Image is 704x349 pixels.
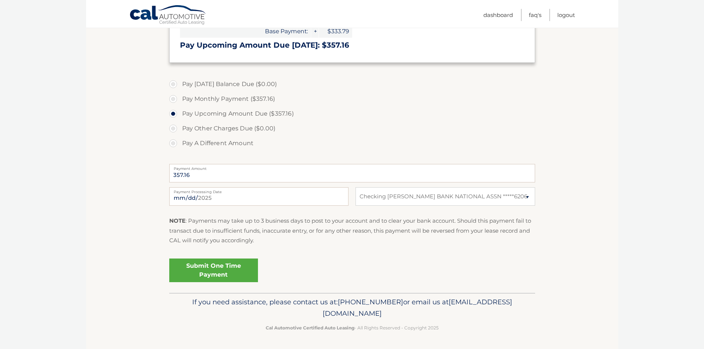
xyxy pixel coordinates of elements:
strong: NOTE [169,217,186,224]
label: Pay Other Charges Due ($0.00) [169,121,535,136]
input: Payment Amount [169,164,535,182]
label: Payment Amount [169,164,535,170]
label: Pay Upcoming Amount Due ($357.16) [169,106,535,121]
h3: Pay Upcoming Amount Due [DATE]: $357.16 [180,41,524,50]
p: - All Rights Reserved - Copyright 2025 [174,324,530,332]
strong: Cal Automotive Certified Auto Leasing [266,325,354,331]
label: Pay [DATE] Balance Due ($0.00) [169,77,535,92]
a: Submit One Time Payment [169,259,258,282]
input: Payment Date [169,187,348,206]
label: Pay Monthly Payment ($357.16) [169,92,535,106]
p: : Payments may take up to 3 business days to post to your account and to clear your bank account.... [169,216,535,245]
p: If you need assistance, please contact us at: or email us at [174,296,530,320]
label: Payment Processing Date [169,187,348,193]
a: FAQ's [529,9,541,21]
a: Cal Automotive [129,5,207,26]
span: Base Payment: [180,25,311,38]
a: Dashboard [483,9,513,21]
label: Pay A Different Amount [169,136,535,151]
span: [PHONE_NUMBER] [338,298,403,306]
span: + [311,25,319,38]
span: $333.79 [319,25,352,38]
a: Logout [557,9,575,21]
